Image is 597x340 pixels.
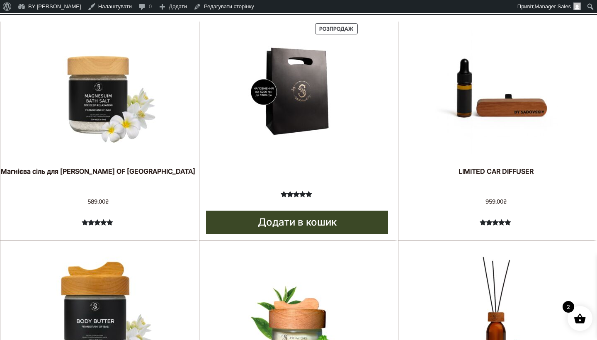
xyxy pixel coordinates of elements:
[36,30,160,154] img: Магнієва сіль для ванни FRANGIPANI OF BALI
[480,217,512,236] span: 1
[82,217,114,266] span: Рейтинг з 5 на основі опитування покупця
[563,301,574,313] span: 2
[105,198,109,205] span: ₴
[480,217,512,266] span: Рейтинг з 5 на основі опитування покупця
[281,189,313,208] span: 1
[87,198,109,205] span: 589,00
[82,217,114,236] span: 1
[206,211,388,234] a: Додати в кошик: “SECRET BOX BY SADOVSKIY”
[434,22,558,192] a: LIMITED CAR DIFFUSER LIMITED CAR DIFFUSER
[480,217,512,227] div: Оцінено в 5.00 з 5
[434,30,558,154] img: LIMITED CAR DIFFUSER
[485,198,507,205] span: 959,00
[82,217,114,227] div: Оцінено в 5.00 з 5
[1,22,195,192] a: Магнієва сіль для ванни FRANGIPANI OF BALI Магнієва сіль для [PERSON_NAME] OF [GEOGRAPHIC_DATA]
[281,189,313,238] span: Рейтинг з 5 на основі опитування покупця
[235,30,359,154] img: SECRET BOX BY SADOVSKIY
[434,168,558,184] div: LIMITED CAR DIFFUSER
[535,3,571,10] span: Manager Sales
[503,198,507,205] span: ₴
[319,26,353,32] span: Розпродаж
[1,168,195,184] div: Магнієва сіль для [PERSON_NAME] OF [GEOGRAPHIC_DATA]
[235,22,359,189] a: SECRET BOX BY SADOVSKIY
[281,189,313,199] div: Оцінено в 5.00 з 5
